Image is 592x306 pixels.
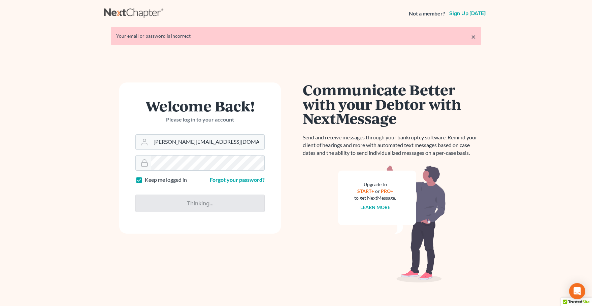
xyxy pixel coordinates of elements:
a: START+ [357,188,374,194]
strong: Not a member? [409,10,445,18]
p: Please log in to your account [135,116,265,124]
input: Thinking... [135,195,265,212]
img: nextmessage_bg-59042aed3d76b12b5cd301f8e5b87938c9018125f34e5fa2b7a6b67550977c72.svg [338,165,446,283]
a: PRO+ [381,188,393,194]
div: to get NextMessage. [354,195,396,201]
a: × [471,33,476,41]
span: or [375,188,380,194]
h1: Communicate Better with your Debtor with NextMessage [303,82,481,126]
a: Sign up [DATE]! [448,11,488,16]
input: Email Address [151,135,264,149]
label: Keep me logged in [145,176,187,184]
h1: Welcome Back! [135,99,265,113]
div: Upgrade to [354,181,396,188]
a: Learn more [360,204,390,210]
a: Forgot your password? [210,176,265,183]
div: Your email or password is incorrect [116,33,476,39]
p: Send and receive messages through your bankruptcy software. Remind your client of hearings and mo... [303,134,481,157]
div: Open Intercom Messenger [569,283,585,299]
